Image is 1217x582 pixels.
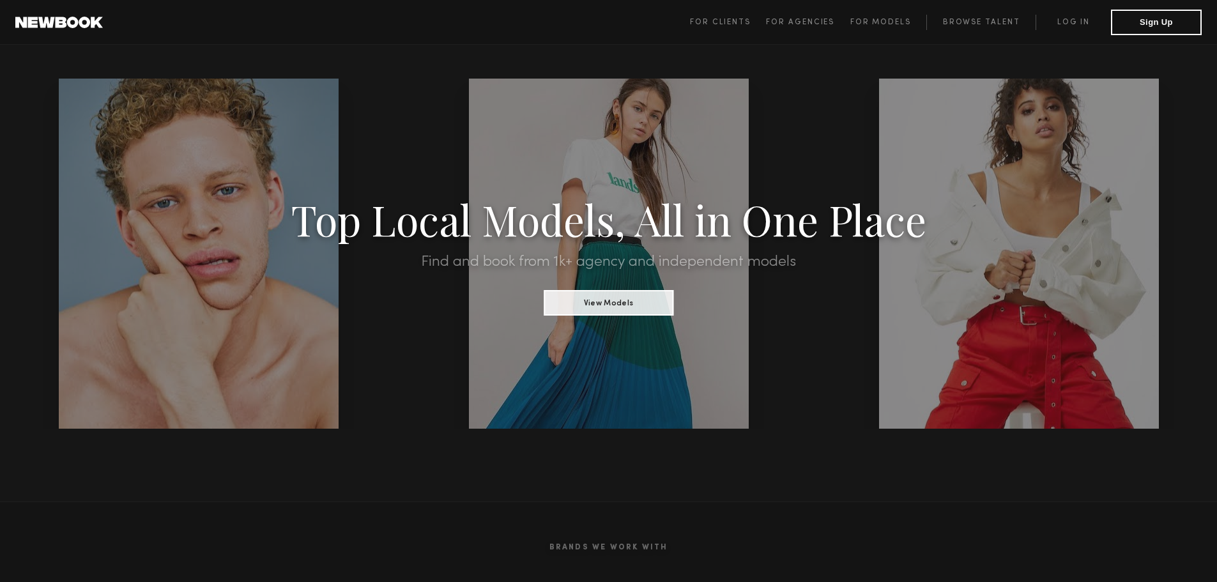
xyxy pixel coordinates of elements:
[690,15,766,30] a: For Clients
[850,15,927,30] a: For Models
[766,19,834,26] span: For Agencies
[1111,10,1202,35] button: Sign Up
[690,19,751,26] span: For Clients
[226,528,992,567] h2: Brands We Work With
[544,295,673,309] a: View Models
[850,19,911,26] span: For Models
[91,254,1126,270] h2: Find and book from 1k+ agency and independent models
[766,15,850,30] a: For Agencies
[544,290,673,316] button: View Models
[926,15,1036,30] a: Browse Talent
[1036,15,1111,30] a: Log in
[91,199,1126,239] h1: Top Local Models, All in One Place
